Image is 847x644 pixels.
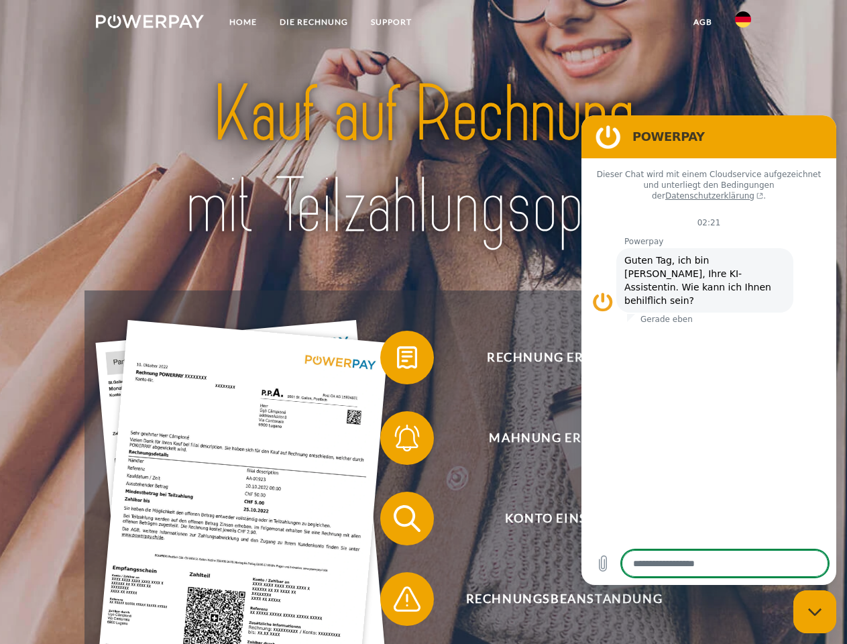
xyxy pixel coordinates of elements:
img: qb_warning.svg [390,582,424,616]
img: title-powerpay_de.svg [128,64,719,257]
img: logo-powerpay-white.svg [96,15,204,28]
span: Rechnung erhalten? [400,331,728,384]
span: Rechnungsbeanstandung [400,572,728,626]
a: SUPPORT [359,10,423,34]
a: DIE RECHNUNG [268,10,359,34]
iframe: Messaging-Fenster [581,115,836,585]
button: Rechnungsbeanstandung [380,572,729,626]
iframe: Schaltfläche zum Öffnen des Messaging-Fensters; Konversation läuft [793,590,836,633]
a: agb [682,10,724,34]
a: Home [218,10,268,34]
span: Mahnung erhalten? [400,411,728,465]
img: qb_bell.svg [390,421,424,455]
img: qb_bill.svg [390,341,424,374]
button: Rechnung erhalten? [380,331,729,384]
img: qb_search.svg [390,502,424,535]
span: Konto einsehen [400,492,728,545]
img: de [735,11,751,28]
button: Konto einsehen [380,492,729,545]
button: Mahnung erhalten? [380,411,729,465]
